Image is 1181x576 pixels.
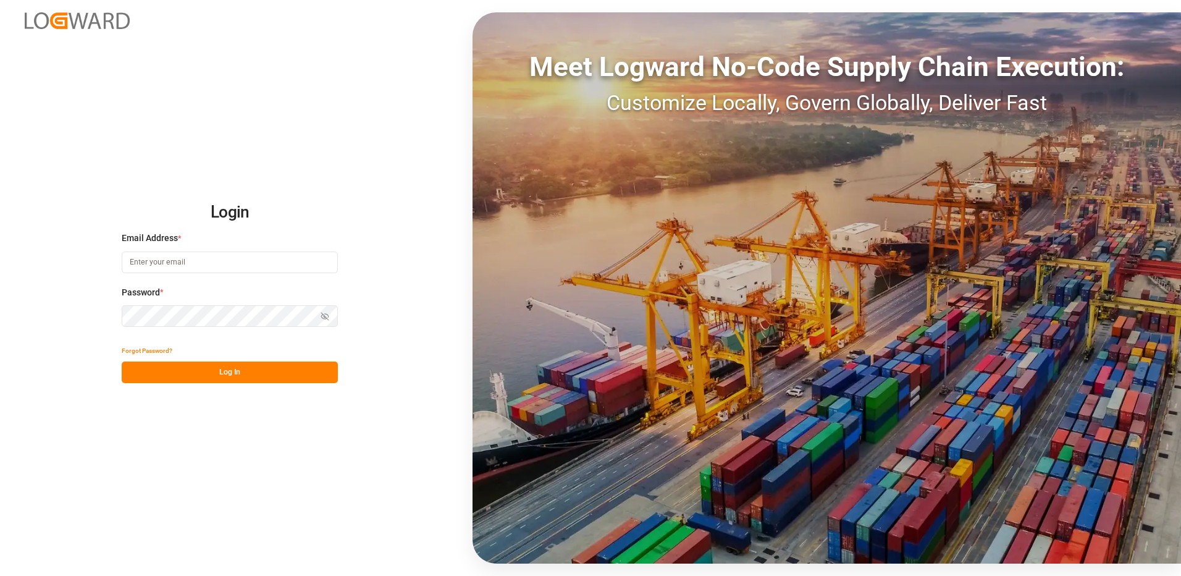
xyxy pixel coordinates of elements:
[473,87,1181,119] div: Customize Locally, Govern Globally, Deliver Fast
[122,286,160,299] span: Password
[473,46,1181,87] div: Meet Logward No-Code Supply Chain Execution:
[122,252,338,273] input: Enter your email
[122,340,172,362] button: Forgot Password?
[122,232,178,245] span: Email Address
[122,193,338,232] h2: Login
[122,362,338,383] button: Log In
[25,12,130,29] img: Logward_new_orange.png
